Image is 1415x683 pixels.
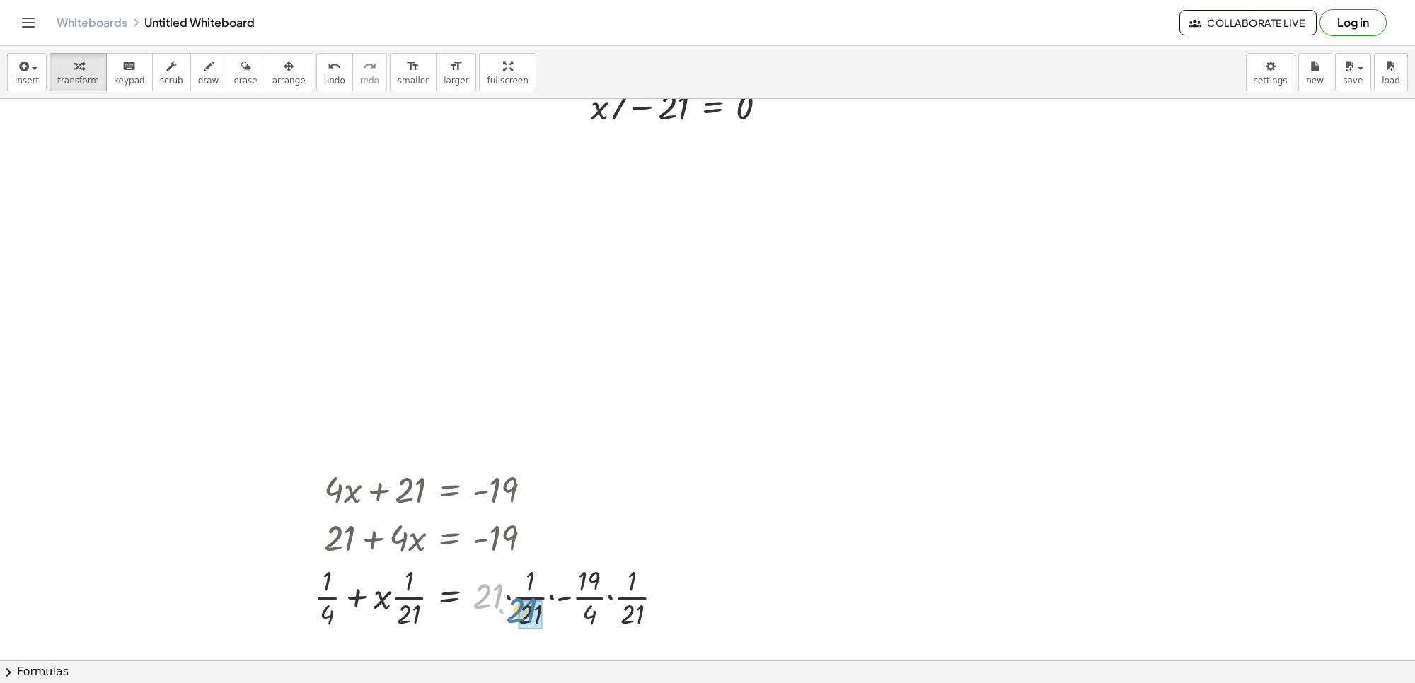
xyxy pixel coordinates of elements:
[1254,76,1288,86] span: settings
[436,53,476,91] button: format_sizelarger
[17,11,40,34] button: Toggle navigation
[106,53,153,91] button: keyboardkeypad
[1343,76,1363,86] span: save
[360,76,379,86] span: redo
[449,58,463,75] i: format_size
[198,76,219,86] span: draw
[233,76,257,86] span: erase
[390,53,437,91] button: format_sizesmaller
[122,58,136,75] i: keyboard
[57,16,127,30] a: Whiteboards
[316,53,353,91] button: undoundo
[1191,16,1305,29] span: Collaborate Live
[272,76,306,86] span: arrange
[265,53,313,91] button: arrange
[152,53,191,91] button: scrub
[444,76,468,86] span: larger
[324,76,345,86] span: undo
[479,53,536,91] button: fullscreen
[1179,10,1317,35] button: Collaborate Live
[7,53,47,91] button: insert
[190,53,227,91] button: draw
[398,76,429,86] span: smaller
[160,76,183,86] span: scrub
[1319,9,1387,36] button: Log in
[15,76,39,86] span: insert
[1306,76,1324,86] span: new
[114,76,145,86] span: keypad
[1335,53,1371,91] button: save
[226,53,265,91] button: erase
[50,53,107,91] button: transform
[406,58,420,75] i: format_size
[1246,53,1295,91] button: settings
[487,76,528,86] span: fullscreen
[363,58,376,75] i: redo
[1374,53,1408,91] button: load
[1382,76,1400,86] span: load
[57,76,99,86] span: transform
[352,53,387,91] button: redoredo
[328,58,341,75] i: undo
[1298,53,1332,91] button: new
